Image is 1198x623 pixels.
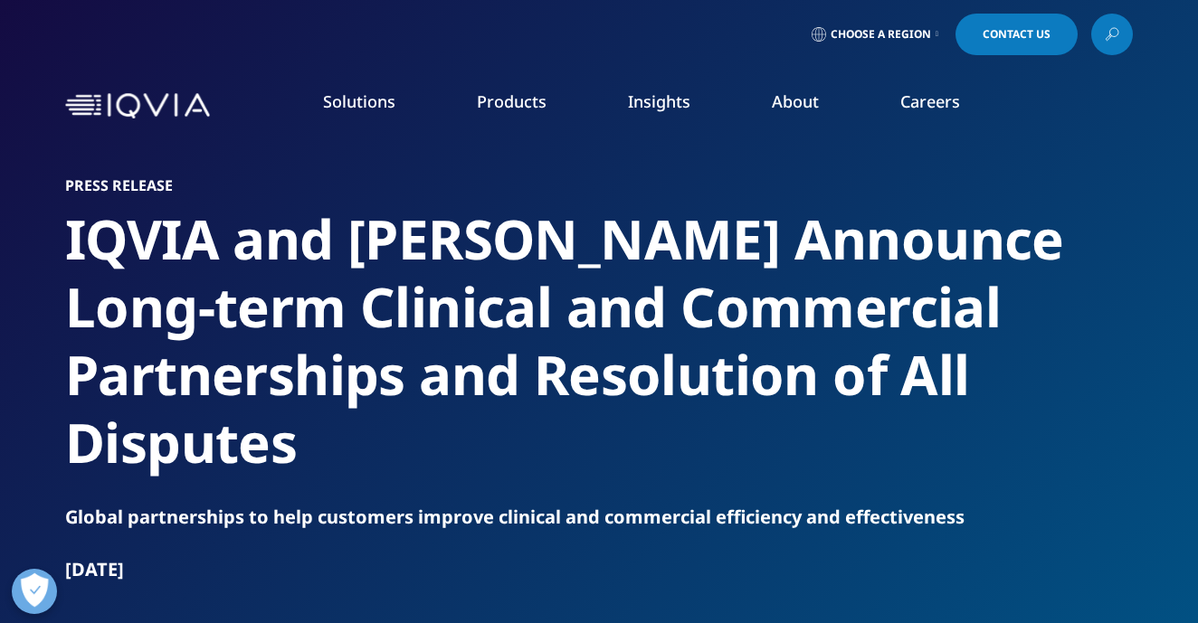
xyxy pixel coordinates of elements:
[65,505,1133,530] div: Global partnerships to help customers improve clinical and commercial efficiency and effectiveness
[65,93,210,119] img: IQVIA Healthcare Information Technology and Pharma Clinical Research Company
[65,557,1133,582] div: [DATE]
[12,569,57,614] button: Abrir preferencias
[831,27,931,42] span: Choose a Region
[900,90,960,112] a: Careers
[323,90,395,112] a: Solutions
[772,90,819,112] a: About
[65,205,1133,477] h2: IQVIA and [PERSON_NAME] Announce Long-term Clinical and Commercial Partnerships and Resolution of...
[983,29,1051,40] span: Contact Us
[65,176,1133,194] h1: Press Release
[628,90,690,112] a: Insights
[217,63,1133,148] nav: Primary
[956,14,1078,55] a: Contact Us
[477,90,547,112] a: Products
